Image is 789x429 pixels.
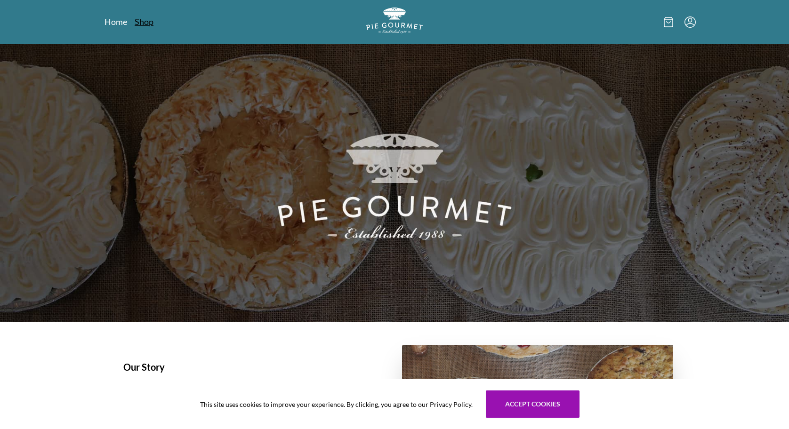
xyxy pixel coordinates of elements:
[684,16,696,28] button: Menu
[366,8,423,33] img: logo
[123,360,379,374] h1: Our Story
[486,390,580,418] button: Accept cookies
[135,16,153,27] a: Shop
[366,8,423,36] a: Logo
[105,16,127,27] a: Home
[200,399,473,409] span: This site uses cookies to improve your experience. By clicking, you agree to our Privacy Policy.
